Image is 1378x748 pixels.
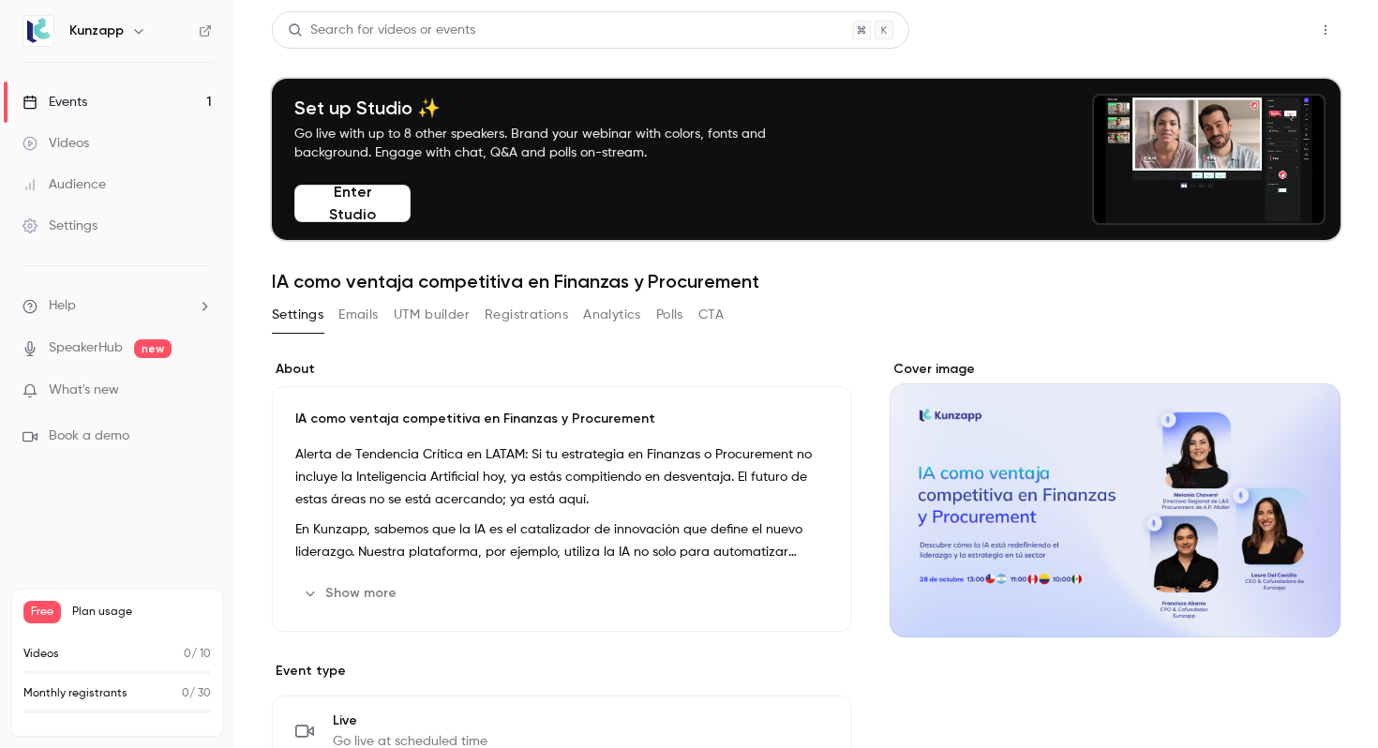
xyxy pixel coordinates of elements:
p: / 10 [184,646,211,663]
div: Videos [22,134,89,153]
button: UTM builder [394,300,470,330]
span: Plan usage [72,605,211,620]
span: 0 [182,688,189,699]
span: new [134,339,172,358]
h1: IA como ventaja competitiva en Finanzas y Procurement [272,270,1341,292]
span: Help [49,296,76,316]
p: Event type [272,662,852,681]
div: Audience [22,175,106,194]
span: Book a demo [49,426,129,446]
button: Emails [338,300,378,330]
p: Monthly registrants [23,685,127,702]
span: 0 [184,649,191,660]
button: Share [1221,11,1296,49]
label: About [272,360,852,379]
button: Enter Studio [294,185,411,222]
p: / 30 [182,685,211,702]
img: Kunzapp [23,16,53,46]
li: help-dropdown-opener [22,296,212,316]
div: Settings [22,217,97,235]
p: Go live with up to 8 other speakers. Brand your webinar with colors, fonts and background. Engage... [294,125,810,162]
span: Free [23,601,61,623]
button: CTA [698,300,724,330]
button: Analytics [583,300,641,330]
p: En Kunzapp, sabemos que la IA es el catalizador de innovación que define el nuevo liderazgo. Nues... [295,518,829,563]
div: Events [22,93,87,112]
button: Polls [656,300,683,330]
p: Videos [23,646,59,663]
a: SpeakerHub [49,338,123,358]
button: Registrations [485,300,568,330]
section: Cover image [890,360,1341,637]
span: Live [333,711,487,730]
div: Search for videos or events [288,21,475,40]
h6: Kunzapp [69,22,124,40]
button: Settings [272,300,323,330]
label: Cover image [890,360,1341,379]
span: What's new [49,381,119,400]
p: IA como ventaja competitiva en Finanzas y Procurement [295,410,829,428]
p: Alerta de Tendencia Crítica en LATAM: Si tu estrategia en Finanzas o Procurement no incluye la In... [295,443,829,511]
button: Show more [295,578,408,608]
h4: Set up Studio ✨ [294,97,810,119]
